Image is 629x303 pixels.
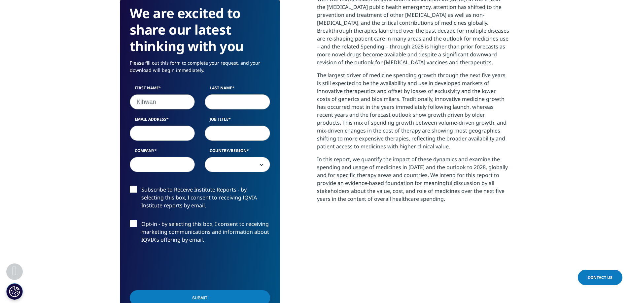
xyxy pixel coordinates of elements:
label: Opt-in - by selecting this box, I consent to receiving marketing communications and information a... [130,220,270,247]
h3: We are excited to share our latest thinking with you [130,5,270,54]
p: In this report, we quantify the impact of these dynamics and examine the spending and usage of me... [317,155,509,208]
button: Cookies Settings [6,283,23,300]
label: Email Address [130,116,195,126]
span: Contact Us [588,275,612,280]
iframe: reCAPTCHA [130,254,230,280]
label: Last Name [205,85,270,94]
label: Job Title [205,116,270,126]
a: Contact Us [578,270,622,285]
label: Country/Region [205,148,270,157]
label: First Name [130,85,195,94]
label: Subscribe to Receive Institute Reports - by selecting this box, I consent to receiving IQVIA Inst... [130,186,270,213]
label: Company [130,148,195,157]
p: Please fill out this form to complete your request, and your download will begin immediately. [130,59,270,79]
p: The largest driver of medicine spending growth through the next five years is still expected to b... [317,71,509,155]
